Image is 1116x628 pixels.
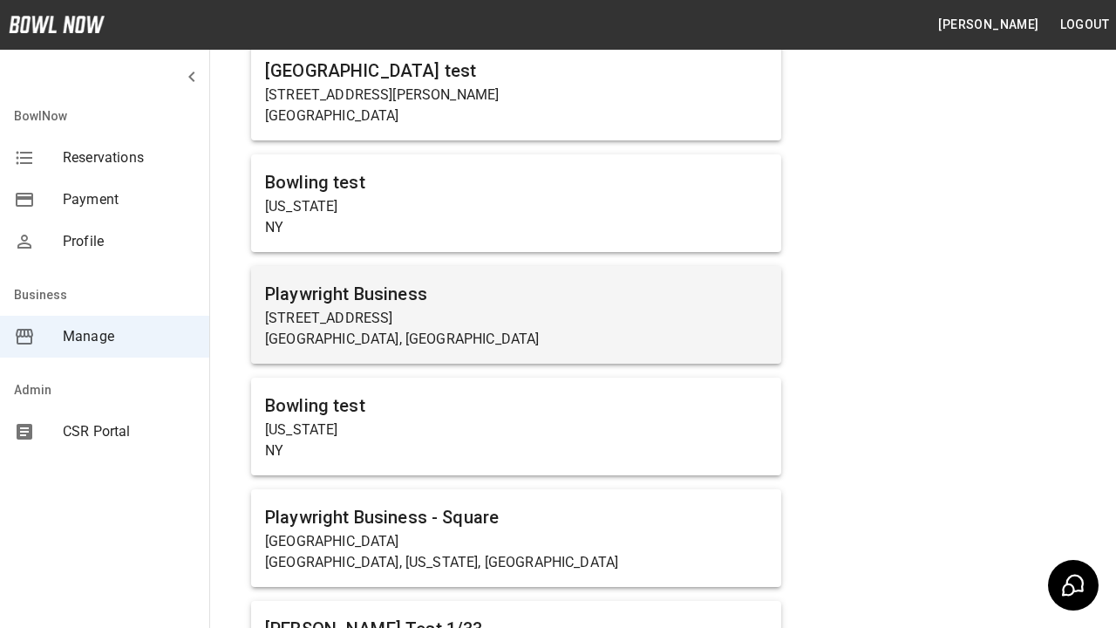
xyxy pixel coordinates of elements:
p: [GEOGRAPHIC_DATA], [GEOGRAPHIC_DATA] [265,329,767,350]
p: [GEOGRAPHIC_DATA] [265,106,767,126]
h6: Playwright Business - Square [265,503,767,531]
p: [GEOGRAPHIC_DATA] [265,531,767,552]
button: Logout [1053,9,1116,41]
button: [PERSON_NAME] [931,9,1045,41]
p: [STREET_ADDRESS][PERSON_NAME] [265,85,767,106]
p: [US_STATE] [265,196,767,217]
p: [GEOGRAPHIC_DATA], [US_STATE], [GEOGRAPHIC_DATA] [265,552,767,573]
span: Manage [63,326,195,347]
span: CSR Portal [63,421,195,442]
img: logo [9,16,105,33]
span: Payment [63,189,195,210]
h6: Bowling test [265,392,767,420]
p: NY [265,217,767,238]
p: NY [265,440,767,461]
span: Reservations [63,147,195,168]
h6: Playwright Business [265,280,767,308]
h6: Bowling test [265,168,767,196]
p: [STREET_ADDRESS] [265,308,767,329]
h6: [GEOGRAPHIC_DATA] test [265,57,767,85]
p: [US_STATE] [265,420,767,440]
span: Profile [63,231,195,252]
